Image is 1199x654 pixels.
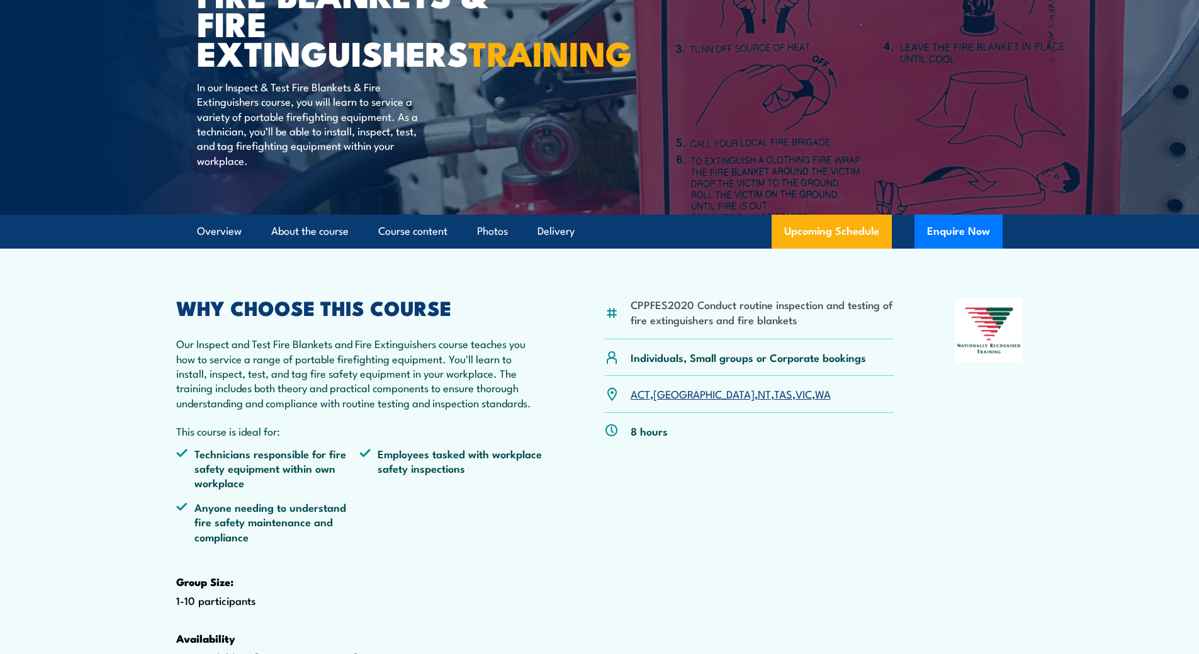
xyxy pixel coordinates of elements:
[378,215,448,248] a: Course content
[815,386,831,401] a: WA
[359,446,543,490] li: Employees tasked with workplace safety inspections
[538,215,575,248] a: Delivery
[197,215,242,248] a: Overview
[772,215,892,249] a: Upcoming Schedule
[653,386,755,401] a: [GEOGRAPHIC_DATA]
[477,215,508,248] a: Photos
[176,630,235,646] strong: Availability
[176,424,544,438] p: This course is ideal for:
[955,298,1023,363] img: Nationally Recognised Training logo.
[758,386,771,401] a: NT
[915,215,1003,249] button: Enquire Now
[631,386,831,401] p: , , , , ,
[796,386,812,401] a: VIC
[197,79,427,167] p: In our Inspect & Test Fire Blankets & Fire Extinguishers course, you will learn to service a vari...
[631,386,650,401] a: ACT
[176,336,544,410] p: Our Inspect and Test Fire Blankets and Fire Extinguishers course teaches you how to service a ran...
[176,298,544,316] h2: WHY CHOOSE THIS COURSE
[176,573,234,590] strong: Group Size:
[631,297,894,327] li: CPPFES2020 Conduct routine inspection and testing of fire extinguishers and fire blankets
[631,350,866,364] p: Individuals, Small groups or Corporate bookings
[176,500,360,544] li: Anyone needing to understand fire safety maintenance and compliance
[631,424,668,438] p: 8 hours
[271,215,349,248] a: About the course
[176,446,360,490] li: Technicians responsible for fire safety equipment within own workplace
[468,26,632,78] strong: TRAINING
[774,386,792,401] a: TAS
